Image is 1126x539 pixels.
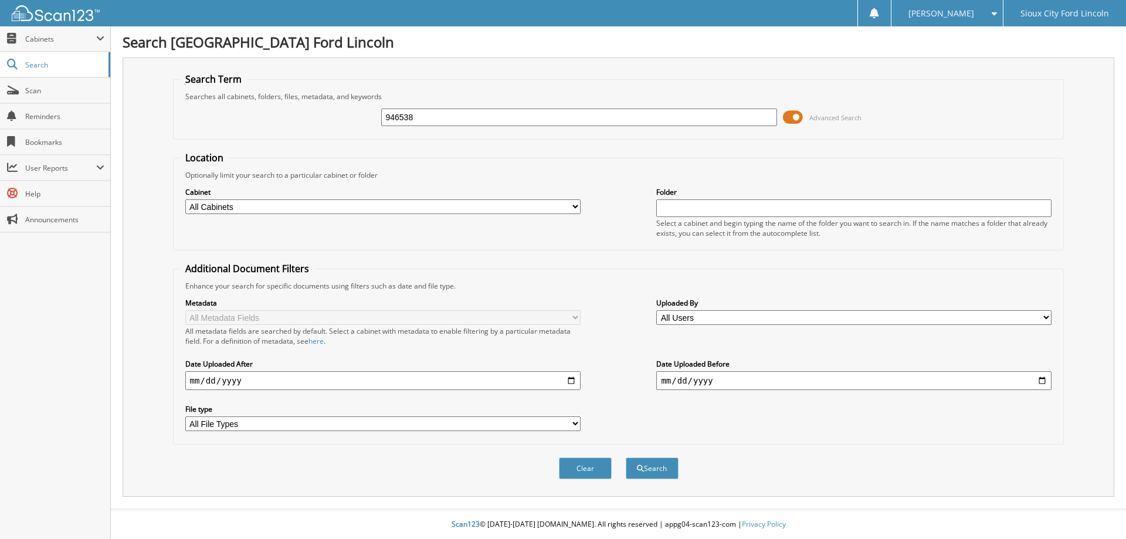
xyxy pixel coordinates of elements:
div: Enhance your search for specific documents using filters such as date and file type. [179,281,1058,291]
span: Search [25,60,103,70]
div: Searches all cabinets, folders, files, metadata, and keywords [179,91,1058,101]
input: start [185,371,581,390]
legend: Additional Document Filters [179,262,315,275]
div: Select a cabinet and begin typing the name of the folder you want to search in. If the name match... [656,218,1052,238]
button: Search [626,457,679,479]
span: Scan [25,86,104,96]
span: Reminders [25,111,104,121]
label: Folder [656,187,1052,197]
div: Optionally limit your search to a particular cabinet or folder [179,170,1058,180]
span: Cabinets [25,34,96,44]
legend: Search Term [179,73,247,86]
button: Clear [559,457,612,479]
span: Advanced Search [809,113,862,122]
span: Sioux City Ford Lincoln [1020,10,1109,17]
span: [PERSON_NAME] [908,10,974,17]
label: File type [185,404,581,414]
label: Date Uploaded Before [656,359,1052,369]
label: Cabinet [185,187,581,197]
div: All metadata fields are searched by default. Select a cabinet with metadata to enable filtering b... [185,326,581,346]
span: Help [25,189,104,199]
input: end [656,371,1052,390]
label: Uploaded By [656,298,1052,308]
label: Metadata [185,298,581,308]
span: User Reports [25,163,96,173]
legend: Location [179,151,229,164]
iframe: Chat Widget [1067,483,1126,539]
span: Announcements [25,215,104,225]
span: Scan123 [452,519,480,529]
label: Date Uploaded After [185,359,581,369]
span: Bookmarks [25,137,104,147]
h1: Search [GEOGRAPHIC_DATA] Ford Lincoln [123,32,1114,52]
a: Privacy Policy [742,519,786,529]
a: here [308,336,324,346]
img: scan123-logo-white.svg [12,5,100,21]
div: © [DATE]-[DATE] [DOMAIN_NAME]. All rights reserved | appg04-scan123-com | [111,510,1126,539]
